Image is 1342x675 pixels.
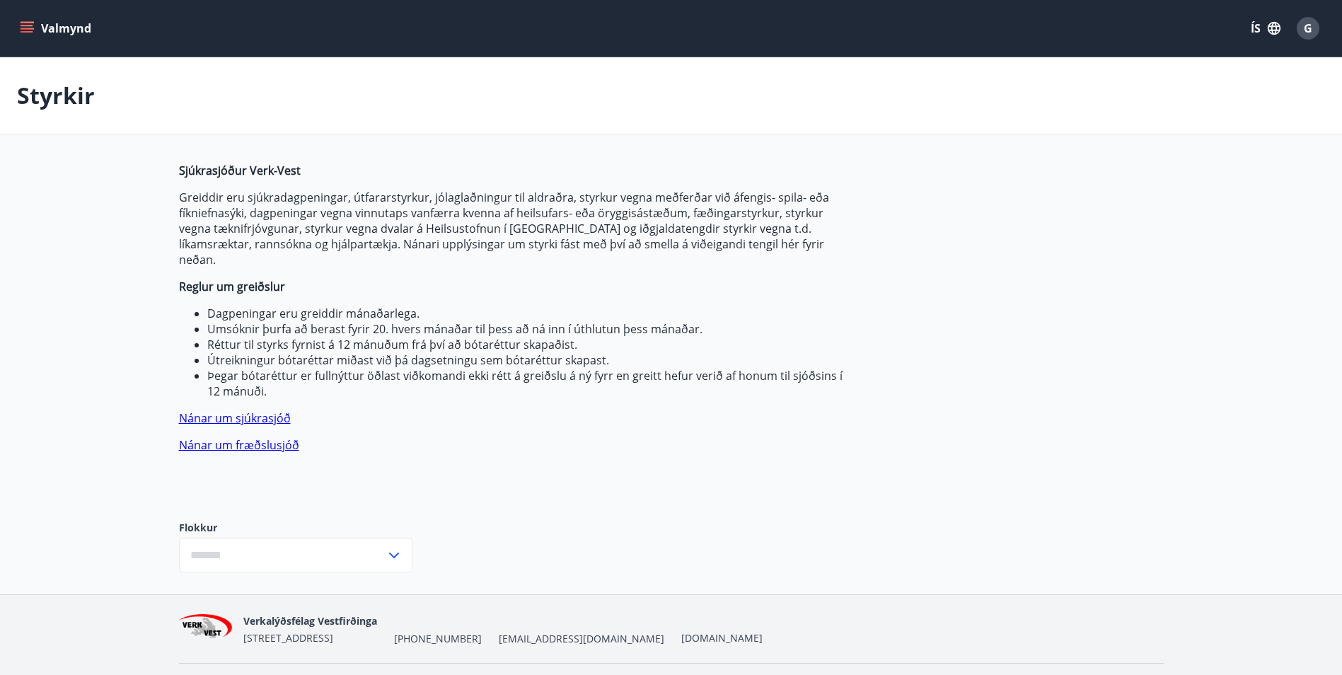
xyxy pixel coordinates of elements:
[207,352,847,368] li: Útreikningur bótaréttar miðast við þá dagsetningu sem bótaréttur skapast.
[207,337,847,352] li: Réttur til styrks fyrnist á 12 mánuðum frá því að bótaréttur skapaðist.
[207,306,847,321] li: Dagpeningar eru greiddir mánaðarlega.
[207,368,847,399] li: Þegar bótaréttur er fullnýttur öðlast viðkomandi ekki rétt á greiðslu á ný fyrr en greitt hefur v...
[1243,16,1288,41] button: ÍS
[499,632,664,646] span: [EMAIL_ADDRESS][DOMAIN_NAME]
[179,614,233,645] img: jihgzMk4dcgjRAW2aMgpbAqQEG7LZi0j9dOLAUvz.png
[179,521,412,535] label: Flokkur
[207,321,847,337] li: Umsóknir þurfa að berast fyrir 20. hvers mánaðar til þess að ná inn í úthlutun þess mánaðar.
[681,631,763,645] a: [DOMAIN_NAME]
[1304,21,1312,36] span: G
[179,163,301,178] strong: Sjúkrasjóður Verk-Vest
[394,632,482,646] span: [PHONE_NUMBER]
[179,279,285,294] strong: Reglur um greiðslur
[17,80,95,111] p: Styrkir
[179,410,291,426] a: Nánar um sjúkrasjóð
[179,437,299,453] a: Nánar um fræðslusjóð
[243,614,377,628] span: Verkalýðsfélag Vestfirðinga
[179,190,847,267] p: Greiddir eru sjúkradagpeningar, útfararstyrkur, jólaglaðningur til aldraðra, styrkur vegna meðfer...
[17,16,97,41] button: menu
[243,631,333,645] span: [STREET_ADDRESS]
[1291,11,1325,45] button: G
